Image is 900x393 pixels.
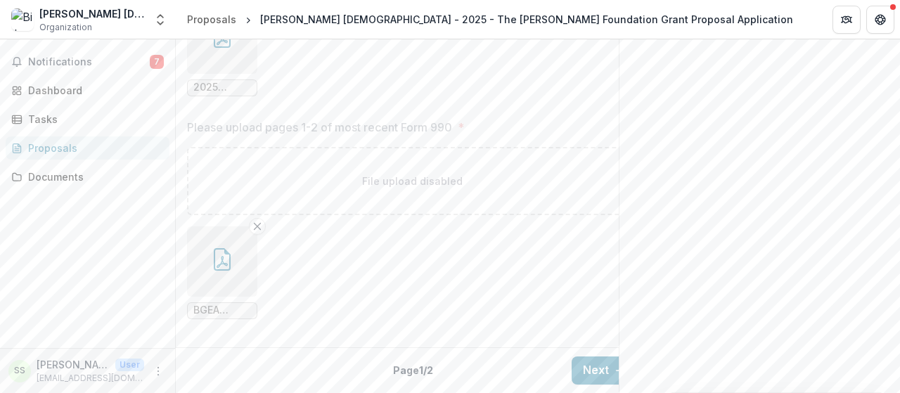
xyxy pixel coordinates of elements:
[28,169,158,184] div: Documents
[39,6,145,21] div: [PERSON_NAME] [DEMOGRAPHIC_DATA] Association
[193,82,251,94] span: 2025 Foundations Request - BGEA 25 Budget 24 Actuals.pdf
[187,119,452,136] p: Please upload pages 1-2 of most recent Form 990
[187,4,257,96] div: Remove File2025 Foundations Request - BGEA 25 Budget 24 Actuals.pdf
[362,174,463,188] p: File upload disabled
[150,55,164,69] span: 7
[193,304,251,316] span: BGEA Statement on Form 990 Filing - 2016.pdf
[37,357,110,372] p: [PERSON_NAME]
[6,108,169,131] a: Tasks
[6,165,169,188] a: Documents
[6,136,169,160] a: Proposals
[11,8,34,31] img: Billy Graham Evangelistic Association
[28,56,150,68] span: Notifications
[28,83,158,98] div: Dashboard
[6,51,169,73] button: Notifications7
[187,12,236,27] div: Proposals
[866,6,894,34] button: Get Help
[14,366,25,375] div: Sophia Schauz
[393,363,433,378] p: Page 1 / 2
[37,372,144,385] p: [EMAIL_ADDRESS][DOMAIN_NAME]
[572,356,637,385] button: Next
[150,363,167,380] button: More
[115,359,144,371] p: User
[181,9,242,30] a: Proposals
[39,21,92,34] span: Organization
[150,6,170,34] button: Open entity switcher
[28,141,158,155] div: Proposals
[181,9,799,30] nav: breadcrumb
[249,218,266,235] button: Remove File
[832,6,861,34] button: Partners
[187,226,257,319] div: Remove FileBGEA Statement on Form 990 Filing - 2016.pdf
[6,79,169,102] a: Dashboard
[260,12,793,27] div: [PERSON_NAME] [DEMOGRAPHIC_DATA] - 2025 - The [PERSON_NAME] Foundation Grant Proposal Application
[28,112,158,127] div: Tasks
